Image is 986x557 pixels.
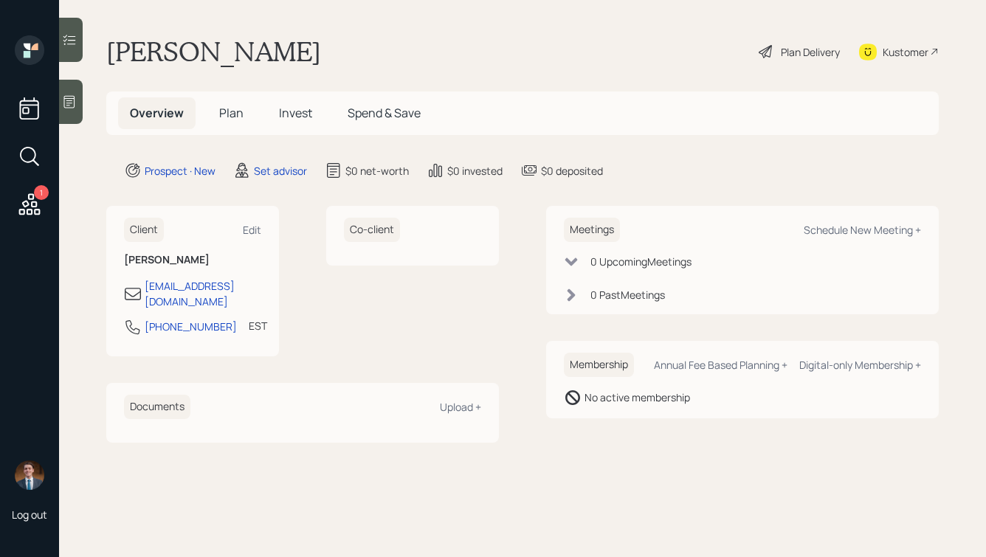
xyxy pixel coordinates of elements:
[654,358,787,372] div: Annual Fee Based Planning +
[781,44,840,60] div: Plan Delivery
[243,223,261,237] div: Edit
[585,390,690,405] div: No active membership
[106,35,321,68] h1: [PERSON_NAME]
[12,508,47,522] div: Log out
[590,254,692,269] div: 0 Upcoming Meeting s
[145,319,237,334] div: [PHONE_NUMBER]
[145,163,216,179] div: Prospect · New
[254,163,307,179] div: Set advisor
[564,353,634,377] h6: Membership
[348,105,421,121] span: Spend & Save
[804,223,921,237] div: Schedule New Meeting +
[447,163,503,179] div: $0 invested
[145,278,261,309] div: [EMAIL_ADDRESS][DOMAIN_NAME]
[541,163,603,179] div: $0 deposited
[34,185,49,200] div: 1
[590,287,665,302] div: 0 Past Meeting s
[124,254,261,266] h6: [PERSON_NAME]
[564,218,620,242] h6: Meetings
[279,105,312,121] span: Invest
[124,395,190,419] h6: Documents
[130,105,184,121] span: Overview
[124,218,164,242] h6: Client
[799,358,921,372] div: Digital-only Membership +
[15,460,44,490] img: hunter_neumayer.jpg
[249,318,267,333] div: EST
[345,163,409,179] div: $0 net-worth
[440,400,481,414] div: Upload +
[219,105,244,121] span: Plan
[344,218,400,242] h6: Co-client
[883,44,928,60] div: Kustomer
